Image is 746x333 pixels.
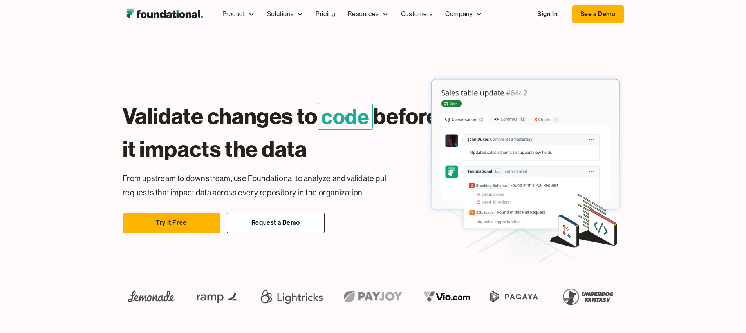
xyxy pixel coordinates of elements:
span: code [318,103,373,130]
div: Company [445,9,473,19]
a: home [123,6,207,22]
a: Try It Free [123,213,220,233]
img: Underdog Fantasy Logo [556,284,619,309]
div: Solutions [267,9,294,19]
div: Resources [341,1,394,27]
img: vio logo [418,284,476,309]
a: Customers [395,1,439,27]
div: Product [222,9,245,19]
div: Solutions [261,1,309,27]
img: Pagaya Logo [485,284,543,309]
img: Foundational Logo [123,6,207,22]
div: Resources [348,9,379,19]
a: Request a Demo [227,213,325,233]
div: Product [216,1,261,27]
img: Ramp Logo [191,284,245,309]
a: Sign In [529,6,565,22]
img: Lemonade Logo [123,284,180,309]
h1: Validate changes to before it impacts the data [123,100,442,166]
img: Lightricks Logo [258,284,326,309]
a: Pricing [309,1,341,27]
iframe: Chat Widget [605,242,746,333]
img: Payjoy logo [337,284,409,309]
a: See a Demo [572,5,624,23]
div: Company [439,1,488,27]
p: From upstream to downstream, use Foundational to analyze and validate pull requests that impact d... [123,172,414,200]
